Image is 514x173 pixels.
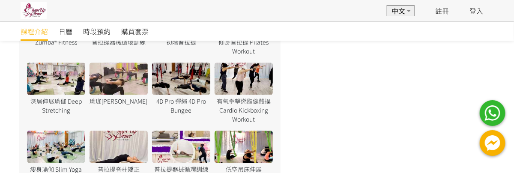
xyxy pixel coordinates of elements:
span: 購買套票 [121,26,149,36]
div: 4D Pro 彈繩 4D Pro Bungee [152,97,210,115]
a: 購買套票 [121,22,149,41]
div: 瑜珈[PERSON_NAME] [90,97,148,106]
div: Zumba® Fitness [27,38,85,47]
div: 有氧拳擊燃脂健體操 Cardio Kickboxing Workout [215,97,273,124]
a: 課程介紹 [21,22,48,41]
a: 時段預約 [83,22,111,41]
span: 日曆 [59,26,72,36]
span: 課程介紹 [21,26,48,36]
span: 時段預約 [83,26,111,36]
a: 登入 [469,6,483,16]
img: pwrjsa6bwyY3YIpa3AKFwK20yMmKifvYlaMXwTp1.jpg [21,2,47,19]
div: 普拉提器械循環訓練 [90,38,148,47]
div: 初階普拉提 [152,38,210,47]
a: 註冊 [435,6,449,16]
div: 修身普拉提 Pilates Workout [215,38,273,56]
div: 深層伸展瑜伽 Deep Stretching [27,97,85,115]
a: 日曆 [59,22,72,41]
